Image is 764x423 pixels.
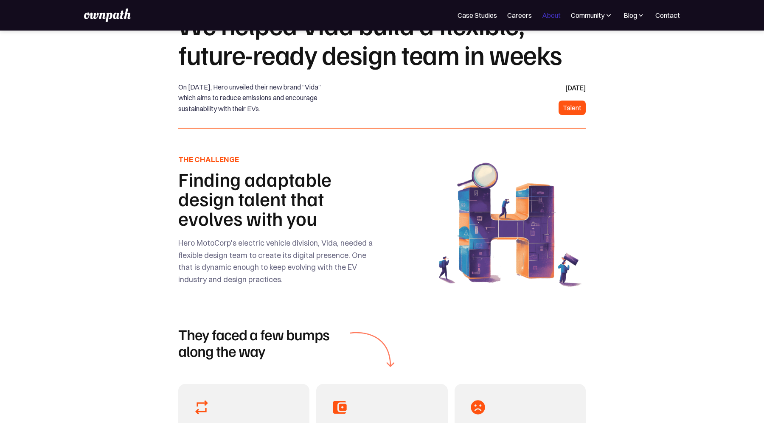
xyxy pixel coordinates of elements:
[624,10,637,20] div: Blog
[563,102,581,114] div: Talent
[507,10,532,20] a: Careers
[178,237,380,286] div: Hero MotoCorp's electric vehicle division, Vida, needed a flexible design team to create its digi...
[178,154,380,165] h5: THE CHALLENGE
[178,9,586,69] h1: We helped Vida build a flexible, future-ready design team in weeks
[178,326,341,359] h1: They faced a few bumps along the way
[542,10,561,20] a: About
[655,10,680,20] a: Contact
[458,10,497,20] a: Case Studies
[571,10,604,20] div: Community
[571,10,613,20] div: Community
[623,10,645,20] div: Blog
[178,169,380,228] h1: Finding adaptable design talent that evolves with you
[178,82,339,115] div: On [DATE], Hero unveiled their new brand “Vida” which aims to reduce emissions and encourage sust...
[565,82,586,94] div: [DATE]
